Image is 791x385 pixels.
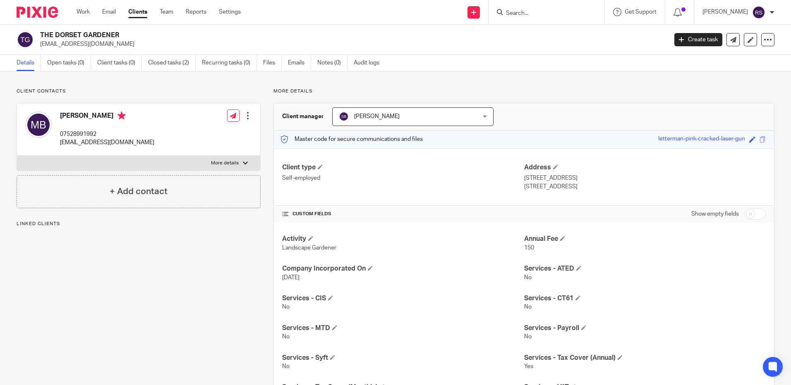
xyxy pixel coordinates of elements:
[282,294,524,303] h4: Services - CIS
[282,364,290,369] span: No
[282,275,300,280] span: [DATE]
[219,8,241,16] a: Settings
[202,55,257,71] a: Recurring tasks (0)
[60,138,154,147] p: [EMAIL_ADDRESS][DOMAIN_NAME]
[25,112,52,138] img: svg%3E
[186,8,206,16] a: Reports
[263,55,282,71] a: Files
[702,8,748,16] p: [PERSON_NAME]
[524,163,766,172] h4: Address
[282,354,524,362] h4: Services - Syft
[524,235,766,243] h4: Annual Fee
[282,324,524,333] h4: Services - MTD
[273,88,774,95] p: More details
[17,88,261,95] p: Client contacts
[524,324,766,333] h4: Services - Payroll
[354,114,400,119] span: [PERSON_NAME]
[282,304,290,310] span: No
[524,245,534,251] span: 150
[17,55,41,71] a: Details
[60,112,154,122] h4: [PERSON_NAME]
[317,55,348,71] a: Notes (0)
[17,7,58,18] img: Pixie
[524,264,766,273] h4: Services - ATED
[40,31,537,40] h2: THE DORSET GARDENER
[524,334,532,340] span: No
[505,10,580,17] input: Search
[47,55,91,71] a: Open tasks (0)
[354,55,386,71] a: Audit logs
[752,6,765,19] img: svg%3E
[282,334,290,340] span: No
[625,9,657,15] span: Get Support
[524,183,766,191] p: [STREET_ADDRESS]
[160,8,173,16] a: Team
[17,221,261,227] p: Linked clients
[282,112,324,121] h3: Client manager
[211,160,239,166] p: More details
[658,135,745,144] div: letterman-pink-cracked-laser-gun
[524,304,532,310] span: No
[524,354,766,362] h4: Services - Tax Cover (Annual)
[60,130,154,138] p: 07528991992
[524,294,766,303] h4: Services - CT61
[77,8,90,16] a: Work
[282,174,524,182] p: Self-employed
[674,33,722,46] a: Create task
[110,185,168,198] h4: + Add contact
[524,174,766,182] p: [STREET_ADDRESS]
[148,55,196,71] a: Closed tasks (2)
[288,55,311,71] a: Emails
[339,112,349,121] img: svg%3E
[282,264,524,273] h4: Company Incorporated On
[128,8,147,16] a: Clients
[524,364,533,369] span: Yes
[282,235,524,243] h4: Activity
[102,8,116,16] a: Email
[282,211,524,217] h4: CUSTOM FIELDS
[280,135,423,143] p: Master code for secure communications and files
[17,31,34,48] img: svg%3E
[282,163,524,172] h4: Client type
[524,275,532,280] span: No
[117,112,126,120] i: Primary
[97,55,142,71] a: Client tasks (0)
[40,40,662,48] p: [EMAIL_ADDRESS][DOMAIN_NAME]
[282,245,336,251] span: Landscape Gardener
[691,210,739,218] label: Show empty fields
